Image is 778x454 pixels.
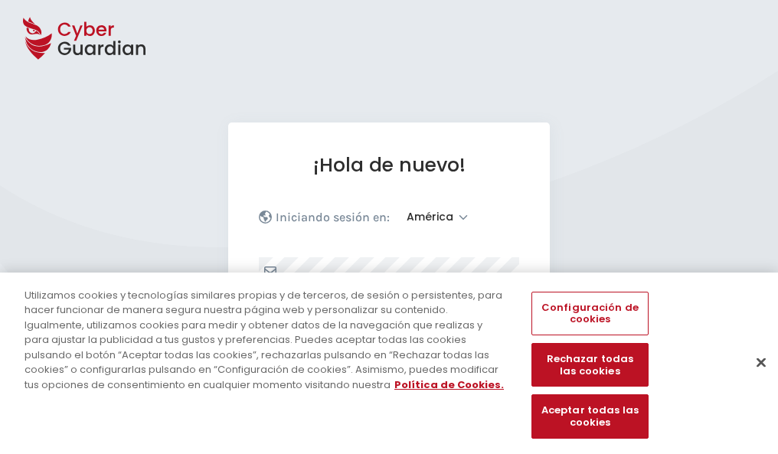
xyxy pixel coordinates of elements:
[531,344,648,387] button: Rechazar todas las cookies
[531,395,648,439] button: Aceptar todas las cookies
[394,377,504,392] a: Más información sobre su privacidad, se abre en una nueva pestaña
[531,292,648,335] button: Configuración de cookies
[25,288,508,393] div: Utilizamos cookies y tecnologías similares propias y de terceros, de sesión o persistentes, para ...
[276,210,390,225] p: Iniciando sesión en:
[259,153,519,177] h1: ¡Hola de nuevo!
[744,345,778,379] button: Cerrar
